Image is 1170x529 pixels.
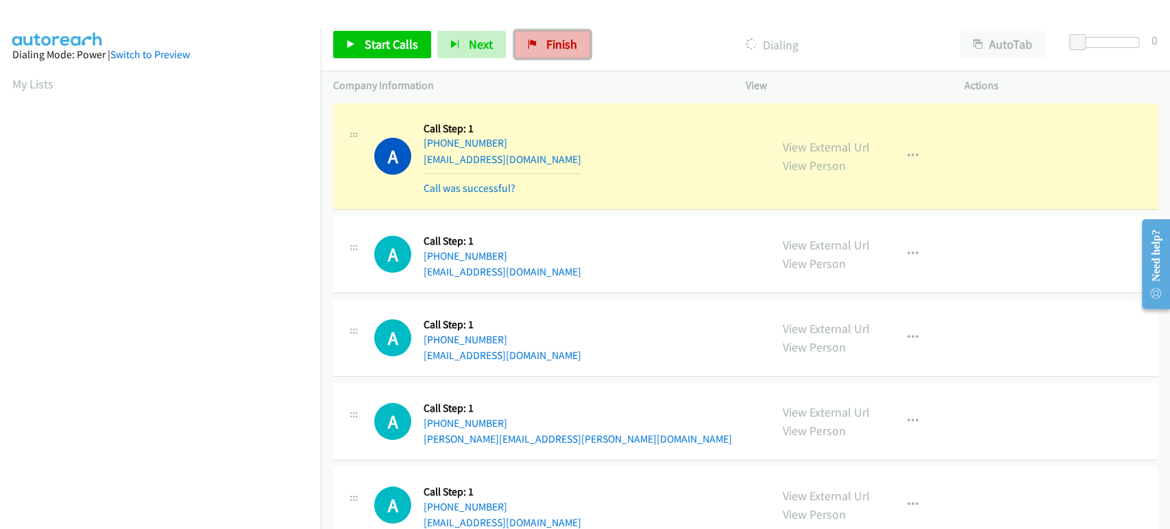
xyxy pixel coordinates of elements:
div: 0 [1151,31,1158,49]
a: View Person [783,423,846,439]
a: [PHONE_NUMBER] [424,333,507,346]
a: Finish [515,31,590,58]
a: View External Url [783,321,870,336]
h5: Call Step: 1 [424,485,581,499]
h5: Call Step: 1 [424,234,581,248]
a: [PHONE_NUMBER] [424,136,507,149]
a: [PERSON_NAME][EMAIL_ADDRESS][PERSON_NAME][DOMAIN_NAME] [424,432,732,445]
a: View Person [783,158,846,173]
a: View External Url [783,237,870,253]
h1: A [374,319,411,356]
div: The call is yet to be attempted [374,487,411,524]
h5: Call Step: 1 [424,318,581,332]
p: Actions [964,77,1158,94]
h1: A [374,138,411,175]
span: Start Calls [365,36,418,52]
a: [EMAIL_ADDRESS][DOMAIN_NAME] [424,153,581,166]
a: [EMAIL_ADDRESS][DOMAIN_NAME] [424,516,581,529]
h5: Call Step: 1 [424,122,581,136]
a: Switch to Preview [110,48,190,61]
div: Dialing Mode: Power | [12,47,308,63]
span: Next [469,36,493,52]
a: [PHONE_NUMBER] [424,417,507,430]
div: The call is yet to be attempted [374,319,411,356]
a: View External Url [783,139,870,155]
h1: A [374,403,411,440]
a: View Person [783,506,846,522]
p: Dialing [609,36,936,54]
a: View External Url [783,488,870,504]
a: [PHONE_NUMBER] [424,249,507,262]
h1: A [374,487,411,524]
button: Next [437,31,506,58]
a: [EMAIL_ADDRESS][DOMAIN_NAME] [424,349,581,362]
span: Finish [546,36,577,52]
a: [PHONE_NUMBER] [424,500,507,513]
a: Call was successful? [424,182,515,195]
div: Delay between calls (in seconds) [1076,37,1139,48]
h5: Call Step: 1 [424,402,732,415]
button: AutoTab [960,31,1045,58]
div: The call is yet to be attempted [374,403,411,440]
a: View Person [783,339,846,355]
iframe: Resource Center [1131,210,1170,319]
p: View [746,77,940,94]
a: Start Calls [333,31,431,58]
a: View Person [783,256,846,271]
h1: A [374,236,411,273]
a: [EMAIL_ADDRESS][DOMAIN_NAME] [424,265,581,278]
div: The call is yet to be attempted [374,236,411,273]
a: View External Url [783,404,870,420]
p: Company Information [333,77,721,94]
a: My Lists [12,76,53,92]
